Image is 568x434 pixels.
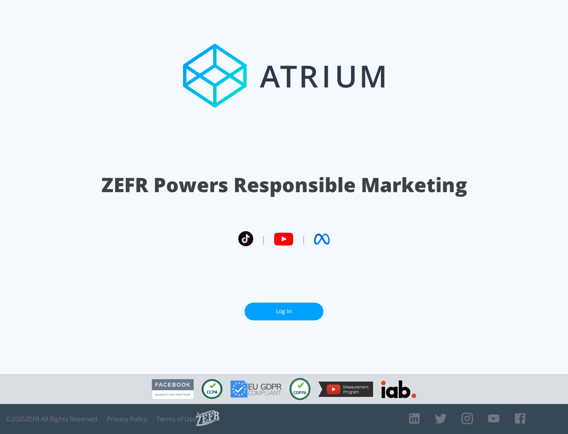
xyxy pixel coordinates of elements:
img: YouTube Measurement Program [318,382,373,397]
a: Privacy Policy [107,415,147,423]
a: Log In [245,303,323,320]
img: IAB [381,380,416,398]
img: Facebook Marketing Partner [152,379,194,399]
h1: ZEFR Powers Responsible Marketing [101,171,467,198]
img: CCPA Compliant [202,379,222,399]
span: | [301,233,306,245]
span: | [261,233,266,245]
a: Terms of Use [157,415,196,423]
img: GDPR Compliant [230,380,282,398]
span: © 2025 ZEFR All Rights Reserved [6,415,97,423]
img: COPPA Compliant [290,378,310,400]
